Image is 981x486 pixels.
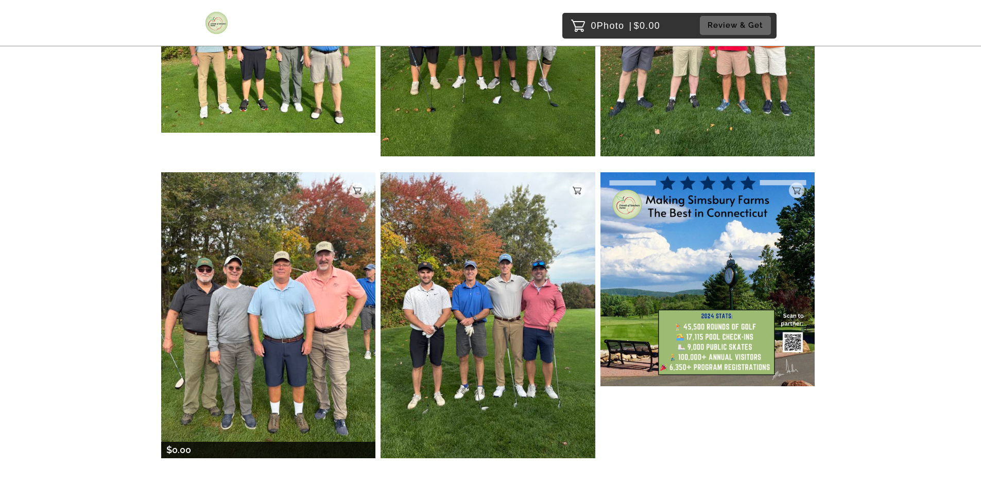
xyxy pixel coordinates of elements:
[700,16,774,35] a: Review & Get
[591,17,661,34] p: 0 $0.00
[600,172,815,387] img: 220792
[700,16,771,35] button: Review & Get
[597,17,625,34] span: Photo
[166,442,191,458] p: $0.00
[161,172,376,458] img: 221321
[381,172,595,458] img: 221320
[205,11,228,34] img: Snapphound Logo
[629,21,632,31] span: |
